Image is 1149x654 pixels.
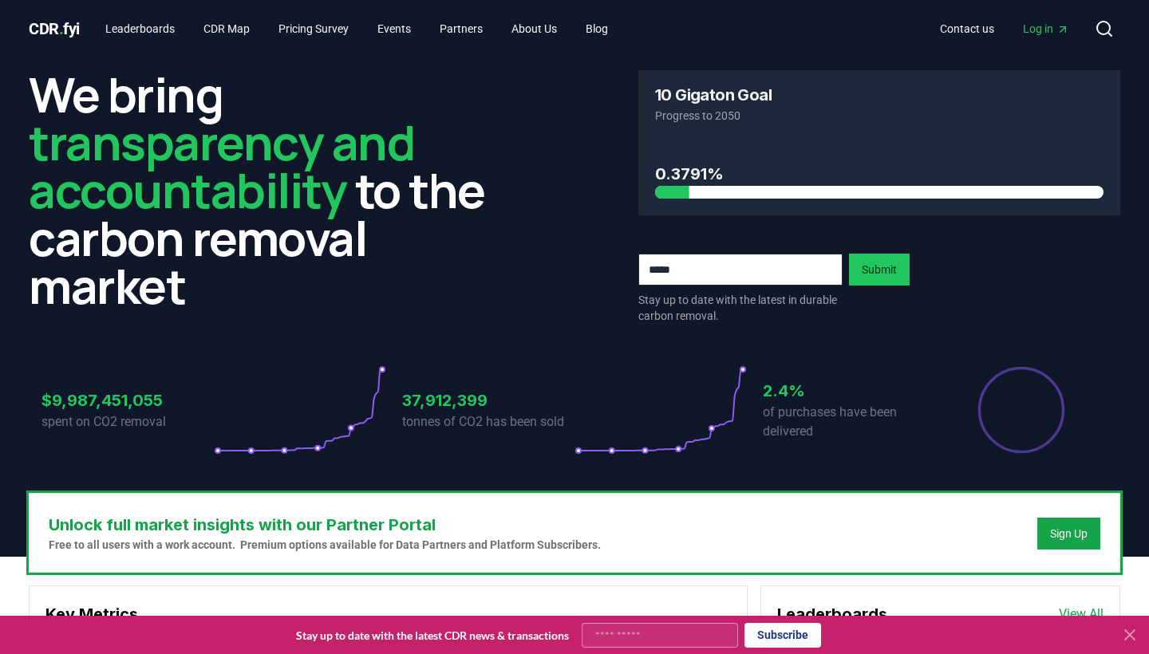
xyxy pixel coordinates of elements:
[638,292,843,324] p: Stay up to date with the latest in durable carbon removal.
[1023,21,1069,37] span: Log in
[49,537,601,553] p: Free to all users with a work account. Premium options available for Data Partners and Platform S...
[763,403,935,441] p: of purchases have been delivered
[849,254,910,286] button: Submit
[29,19,80,38] span: CDR fyi
[41,388,214,412] h3: $9,987,451,055
[655,87,772,103] h3: 10 Gigaton Goal
[365,14,424,43] a: Events
[1050,526,1088,542] a: Sign Up
[45,602,731,626] h3: Key Metrics
[49,513,601,537] h3: Unlock full market insights with our Partner Portal
[402,388,574,412] h3: 37,912,399
[427,14,496,43] a: Partners
[93,14,188,43] a: Leaderboards
[29,109,414,223] span: transparency and accountability
[1037,518,1100,550] button: Sign Up
[93,14,621,43] nav: Main
[266,14,361,43] a: Pricing Survey
[763,379,935,403] h3: 2.4%
[927,14,1007,43] a: Contact us
[499,14,570,43] a: About Us
[573,14,621,43] a: Blog
[1010,14,1082,43] a: Log in
[59,19,64,38] span: .
[191,14,263,43] a: CDR Map
[402,412,574,431] p: tonnes of CO2 has been sold
[655,162,1104,186] h3: 0.3791%
[927,14,1082,43] nav: Main
[1059,605,1104,624] a: View All
[29,18,80,40] a: CDR.fyi
[977,365,1066,455] div: Percentage of sales delivered
[655,108,1104,124] p: Progress to 2050
[41,412,214,431] p: spent on CO2 removal
[777,602,887,626] h3: Leaderboards
[29,70,511,309] h2: We bring to the carbon removal market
